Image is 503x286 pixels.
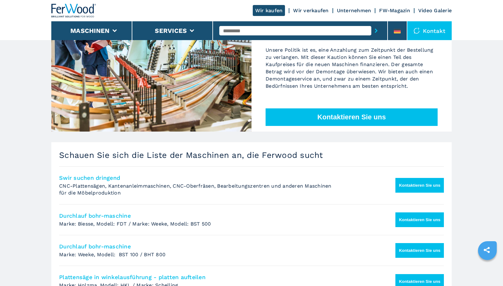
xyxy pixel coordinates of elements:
[371,23,381,38] button: submit-button
[155,27,187,34] button: Services
[407,21,452,40] div: Kontakt
[253,5,285,16] a: Wir kaufen
[418,8,452,13] a: Video Galerie
[476,258,498,281] iframe: Chat
[266,108,438,126] button: Kontaktieren Sie uns
[59,150,444,160] h3: Schauen Sie sich die Liste der Maschinen an, die Ferwood sucht
[59,174,406,181] h4: Swir suchen dringend
[414,28,420,34] img: Kontakt
[395,212,444,227] button: Kontaktieren Sie uns
[70,27,109,34] button: Maschinen
[337,8,371,13] a: Unternehmen
[59,251,337,258] p: Marke: Weeke, Modell: BST 100 / BHT 800
[266,46,438,90] p: Unsere Politik ist es, eine Anzahlung zum Zeitpunkt der Bestellung zu verlangen. Mit dieser Kauti...
[59,235,444,266] li: Durchlauf Bohr-Maschine
[379,8,410,13] a: FW-Magazin
[395,178,444,193] button: Kontaktieren Sie uns
[59,183,337,197] p: CNC-Plattensägen, Kantenanleimmaschinen, CNC-Oberfräsen, Bearbeitungszentren und anderen Maschine...
[59,273,406,281] h4: Plattensäge in winkelausführung - platten aufteilen
[293,8,328,13] a: Wir verkaufen
[59,212,406,219] h4: Durchlauf bohr-maschine
[395,243,444,258] button: Kontaktieren Sie uns
[59,205,444,235] li: Durchlauf Bohr-Maschine
[51,4,96,18] img: Ferwood
[59,221,337,227] p: Marke: Biesse, Modell: FDT / Marke: Weeke, Modell: BST 500
[59,243,406,250] h4: Durchlauf bohr-maschine
[479,242,495,258] a: sharethis
[59,166,444,205] li: SWir suchen dringend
